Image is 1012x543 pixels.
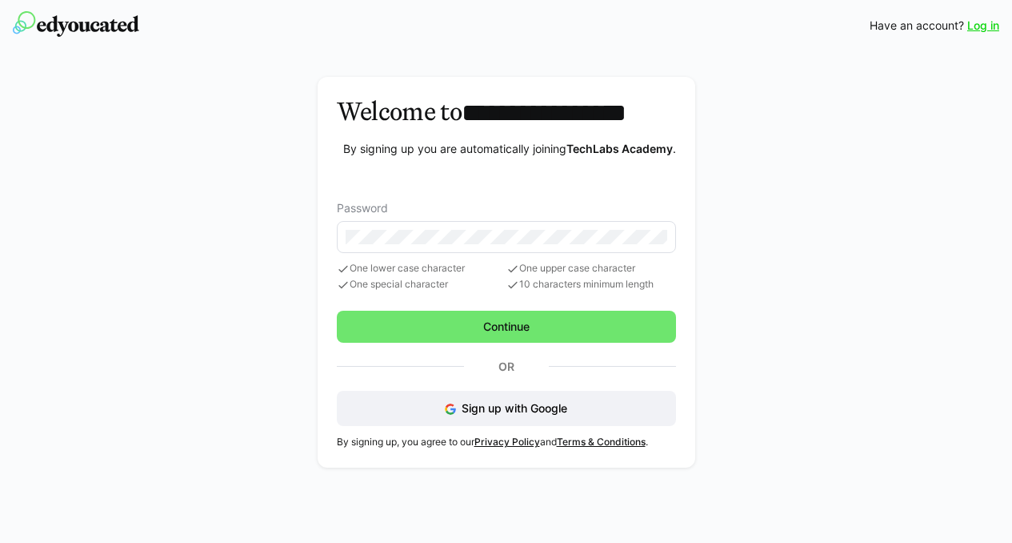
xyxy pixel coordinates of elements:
[557,436,646,448] a: Terms & Conditions
[337,96,676,128] h3: Welcome to
[13,11,139,37] img: edyoucated
[506,263,676,276] span: One upper case character
[337,311,676,343] button: Continue
[870,18,964,34] span: Have an account?
[337,279,506,292] span: One special character
[462,401,567,415] span: Sign up with Google
[464,356,549,378] p: Or
[506,279,676,292] span: 10 characters minimum length
[337,391,676,426] button: Sign up with Google
[337,202,388,215] span: Password
[967,18,999,34] a: Log in
[337,263,506,276] span: One lower case character
[481,319,532,335] span: Continue
[337,436,676,448] p: By signing up, you agree to our and .
[566,142,673,155] strong: TechLabs Academy
[474,436,540,448] a: Privacy Policy
[343,141,676,157] p: By signing up you are automatically joining .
